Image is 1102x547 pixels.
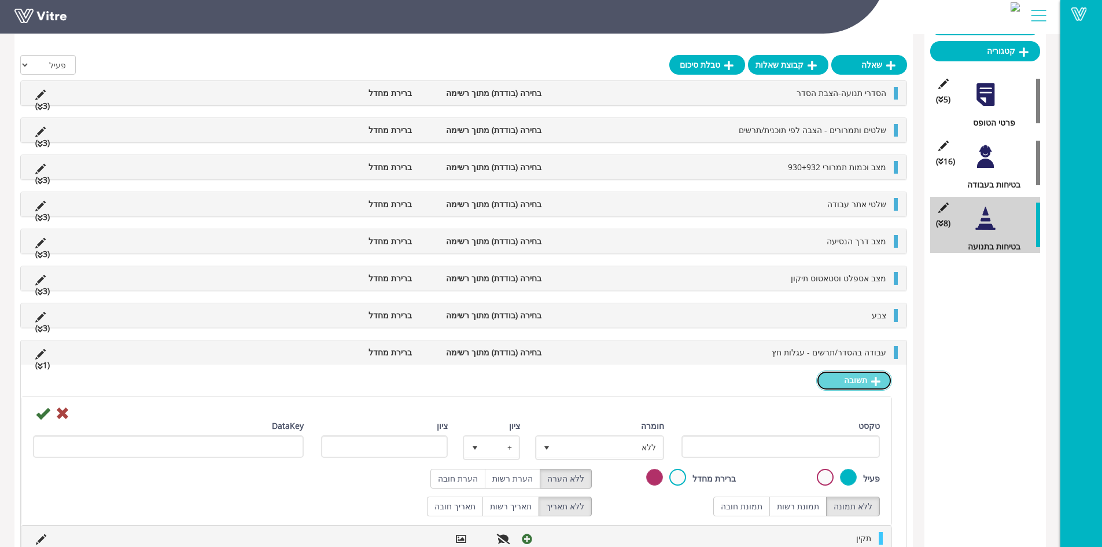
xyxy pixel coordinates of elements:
li: ברירת מחדל [288,87,418,100]
li: (3 ) [30,137,56,149]
li: בחירה (בודדת) מתוך רשימה [418,272,547,285]
span: (5 ) [936,93,950,106]
div: בטיחות בתנועה [939,240,1040,253]
li: בחירה (בודדת) מתוך רשימה [418,235,547,248]
span: עבודה בהסדר/תרשים - עגלות חץ [772,347,886,358]
label: תאריך רשות [482,497,539,516]
img: f715c2f2-a2c5-4230-a900-be868f5fe5a7.png [1011,2,1020,12]
label: הערת רשות [485,469,540,489]
li: בחירה (בודדת) מתוך רשימה [418,198,547,211]
a: טבלת סיכום [669,55,745,75]
label: ברירת מחדל [692,472,736,485]
li: ברירת מחדל [288,272,418,285]
a: קטגוריה [930,41,1040,61]
li: ברירת מחדל [288,161,418,174]
label: ללא תמונה [826,497,880,516]
li: ברירת מחדל [288,346,418,359]
span: מצב וכמות תמרורי 930+932 [788,161,886,172]
li: (3 ) [30,174,56,186]
li: ברירת מחדל [288,235,418,248]
span: צבע [872,310,886,321]
li: בחירה (בודדת) מתוך רשימה [418,309,547,322]
li: ברירת מחדל [288,198,418,211]
span: תקין [856,533,871,544]
a: תשובה [816,370,892,390]
li: (3 ) [30,100,56,112]
li: (3 ) [30,248,56,260]
label: תמונת חובה [713,497,770,516]
li: בחירה (בודדת) מתוך רשימה [418,124,547,137]
label: ציון [509,420,520,432]
span: (8 ) [936,217,950,230]
label: תמונת רשות [769,497,827,516]
li: ברירת מחדל [288,124,418,137]
span: select [537,437,558,458]
div: בטיחות בעבודה [939,178,1040,191]
label: תאריך חובה [427,497,483,516]
li: בחירה (בודדת) מתוך רשימה [418,346,547,359]
label: DataKey [272,420,304,432]
span: שלטי אתר עבודה [827,199,886,210]
li: (1 ) [30,359,56,372]
span: מצב דרך הנסיעה [827,236,886,247]
li: בחירה (בודדת) מתוך רשימה [418,87,547,100]
label: הערת חובה [430,469,485,489]
span: שלטים ותמרורים - הצבה לפי תוכנית/תרשים [739,124,886,135]
div: פרטי הטופס [939,116,1040,129]
span: הסדרי תנועה-הצבת הסדר [797,87,886,98]
span: select [465,437,485,458]
span: (16 ) [936,155,955,168]
li: (3 ) [30,285,56,298]
label: ציון [437,420,448,432]
li: בחירה (בודדת) מתוך רשימה [418,161,547,174]
label: ללא הערה [540,469,592,489]
span: מצב אספלט וסטאטוס תיקון [791,273,886,284]
li: ברירת מחדל [288,309,418,322]
li: (3 ) [30,211,56,223]
a: שאלה [831,55,907,75]
a: קבוצת שאלות [748,55,828,75]
label: פעיל [863,472,880,485]
li: (3 ) [30,322,56,335]
span: + [485,437,519,458]
label: חומרה [641,420,664,432]
label: טקסט [858,420,880,432]
label: ללא תאריך [539,497,592,516]
span: ללא [557,437,663,458]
